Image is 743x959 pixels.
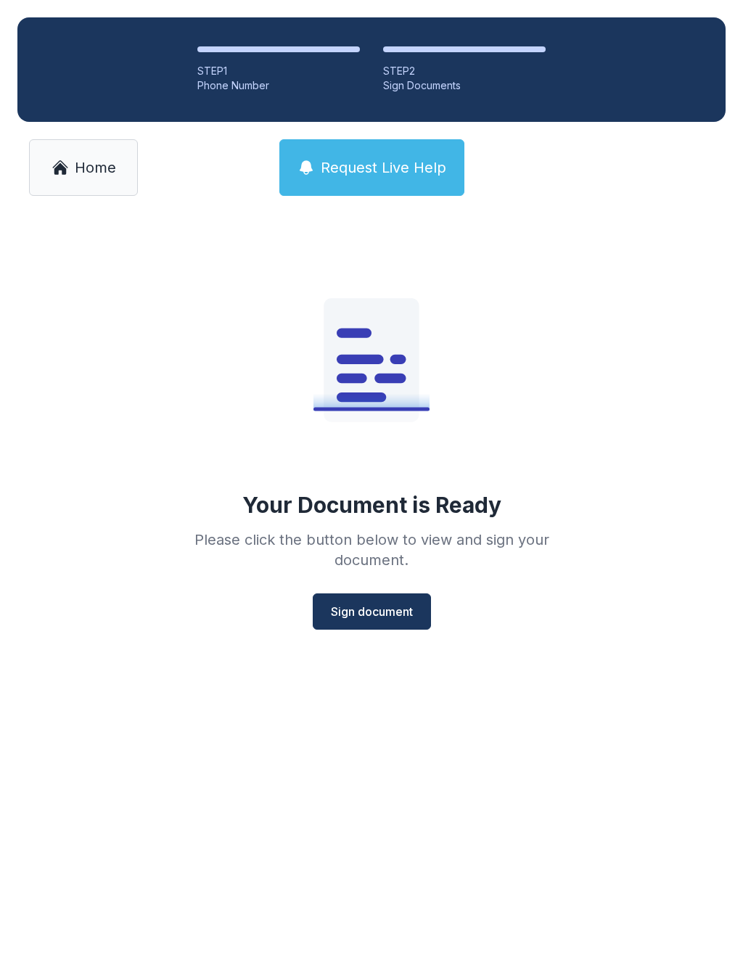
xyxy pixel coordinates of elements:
div: Phone Number [197,78,360,93]
div: Sign Documents [383,78,546,93]
div: STEP 1 [197,64,360,78]
div: Your Document is Ready [242,492,501,518]
span: Home [75,157,116,178]
span: Request Live Help [321,157,446,178]
span: Sign document [331,603,413,620]
div: Please click the button below to view and sign your document. [163,530,580,570]
div: STEP 2 [383,64,546,78]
